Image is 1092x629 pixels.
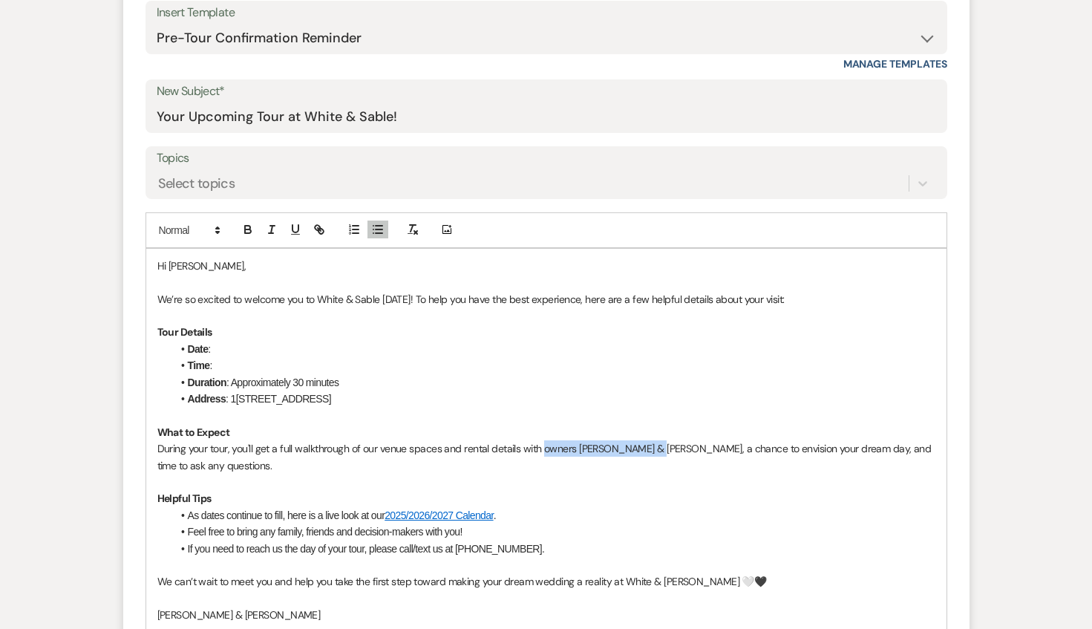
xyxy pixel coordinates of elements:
[157,291,935,307] p: We’re so excited to welcome you to White & Sable [DATE]! To help you have the best experience, he...
[157,492,212,505] strong: Helpful Tips
[157,258,935,274] p: Hi [PERSON_NAME],
[157,325,212,339] strong: Tour Details
[843,57,947,71] a: Manage Templates
[172,507,935,524] li: As dates continue to fill, here is a live look at our .
[172,357,935,374] li: :
[157,440,935,474] p: During your tour, you'll get a full walkthrough of our venue spaces and rental details with owner...
[188,359,210,371] strong: Time
[172,391,935,407] li: : 1
[158,173,235,193] div: Select topics
[172,541,935,557] li: If you need to reach us the day of your tour, please call/text us at [PHONE_NUMBER].
[172,341,935,357] li: :
[157,607,935,623] p: [PERSON_NAME] & [PERSON_NAME]
[157,81,936,102] label: New Subject*
[188,343,209,355] strong: Date
[172,374,935,391] li: : Approximately 30 minutes
[157,2,936,24] div: Insert Template
[157,573,935,590] p: We can’t wait to meet you and help you take the first step toward making your dream wedding a rea...
[157,426,230,439] strong: What to Expect
[172,524,935,540] li: Feel free to bring any family, friends and decision-makers with you!
[188,393,226,405] strong: Address
[188,377,226,388] strong: Duration
[385,509,493,521] a: 2025/2026/2027 Calendar
[236,393,331,405] span: [STREET_ADDRESS]
[157,148,936,169] label: Topics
